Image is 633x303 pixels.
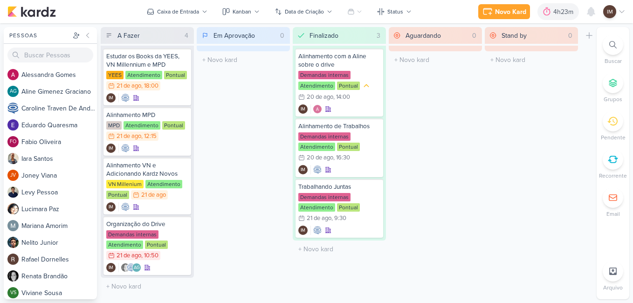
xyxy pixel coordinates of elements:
[141,192,166,198] div: 21 de ago
[21,255,97,264] div: R a f a e l D o r n e l l e s
[21,204,97,214] div: L u c i m a r a P a z
[298,226,308,235] div: Isabella Machado Guimarães
[21,120,97,130] div: E d u a r d o Q u a r e s m a
[604,95,622,103] p: Grupos
[7,186,19,198] img: Levy Pessoa
[117,253,141,259] div: 21 de ago
[597,34,629,65] li: Ctrl + F
[310,165,322,174] div: Colaboradores: Caroline Traven De Andrade
[106,230,158,239] div: Demandas internas
[7,153,19,164] img: Iara Santos
[7,254,19,265] img: Rafael Dornelles
[21,103,97,113] div: C a r o l i n e T r a v e n D e A n d r a d e
[145,241,168,249] div: Pontual
[7,119,19,131] img: Eduardo Quaresma
[468,31,480,41] div: 0
[313,165,322,174] img: Caroline Traven De Andrade
[391,53,480,67] input: + Novo kard
[373,31,384,41] div: 3
[21,187,97,197] div: L e v y P e s s o a
[478,4,530,19] button: Novo Kard
[298,52,380,69] div: Alinhamento com a Aline sobre o drive
[125,71,162,79] div: Atendimento
[103,280,192,293] input: + Novo kard
[337,82,360,90] div: Pontual
[606,210,620,218] p: Email
[298,193,351,201] div: Demandas internas
[564,31,576,41] div: 0
[333,155,350,161] div: , 16:30
[333,94,350,100] div: , 14:00
[7,170,19,181] div: Joney Viana
[495,7,526,17] div: Novo Kard
[310,104,322,114] div: Colaboradores: Alessandra Gomes
[298,165,308,174] div: Isabella Machado Guimarães
[298,165,308,174] div: Criador(a): Isabella Machado Guimarães
[10,290,16,296] p: VS
[118,263,141,272] div: Colaboradores: Renata Brandão, Caroline Traven De Andrade, Aline Gimenez Graciano
[106,93,116,103] div: Isabella Machado Guimarães
[298,183,380,191] div: Trabalhando Juntas
[117,83,141,89] div: 21 de ago
[121,202,130,212] img: Caroline Traven De Andrade
[310,226,322,235] div: Colaboradores: Caroline Traven De Andrade
[106,93,116,103] div: Criador(a): Isabella Machado Guimarães
[21,171,97,180] div: J o n e y V i a n a
[21,70,97,80] div: A l e s s a n d r a G o m e s
[10,173,16,178] p: JV
[607,7,613,16] p: IM
[7,287,19,298] div: Viviane Sousa
[7,86,19,97] div: Aline Gimenez Graciano
[118,144,130,153] div: Colaboradores: Caroline Traven De Andrade
[126,263,136,272] img: Caroline Traven De Andrade
[301,228,305,233] p: IM
[164,71,187,79] div: Pontual
[106,202,116,212] div: Isabella Machado Guimarães
[141,133,157,139] div: , 12:15
[141,253,158,259] div: , 10:50
[7,48,93,62] input: Buscar Pessoas
[106,202,116,212] div: Criador(a): Isabella Machado Guimarães
[106,220,188,228] div: Organização do Drive
[124,121,160,130] div: Atendimento
[307,215,331,221] div: 21 de ago
[106,52,188,69] div: Estudar os Books da YEES, VN Millennium e MPD
[121,144,130,153] img: Caroline Traven De Andrade
[605,57,622,65] p: Buscar
[21,87,97,96] div: A l i n e G i m e n e z G r a c i a n o
[106,180,144,188] div: VN Millenium
[7,103,19,114] img: Caroline Traven De Andrade
[109,205,113,210] p: IM
[307,94,333,100] div: 20 de ago
[117,133,141,139] div: 21 de ago
[298,71,351,79] div: Demandas internas
[298,226,308,235] div: Criador(a): Isabella Machado Guimarães
[298,132,351,141] div: Demandas internas
[7,69,19,80] img: Alessandra Gomes
[106,144,116,153] div: Criador(a): Isabella Machado Guimarães
[106,144,116,153] div: Isabella Machado Guimarães
[106,191,129,199] div: Pontual
[21,288,97,298] div: V i v i a n e S o u s a
[106,71,124,79] div: YEES
[21,271,97,281] div: R e n a t a B r a n d ã o
[295,242,384,256] input: + Novo kard
[10,89,17,94] p: AG
[132,263,141,272] div: Aline Gimenez Graciano
[301,107,305,112] p: IM
[7,136,19,147] div: Fabio Oliveira
[331,215,346,221] div: , 9:30
[21,137,97,147] div: F a b i o O l i v e i r a
[7,237,19,248] img: Nelito Junior
[276,31,288,41] div: 0
[10,139,16,145] p: FO
[7,220,19,231] img: Mariana Amorim
[141,83,158,89] div: , 18:00
[106,161,188,178] div: Alinhamento VN e Adicionando Kardz Novos
[301,168,305,172] p: IM
[553,7,576,17] div: 4h23m
[21,221,97,231] div: M a r i a n a A m o r i m
[337,143,360,151] div: Pontual
[106,263,116,272] div: Criador(a): Isabella Machado Guimarães
[298,104,308,114] div: Criador(a): Isabella Machado Guimarães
